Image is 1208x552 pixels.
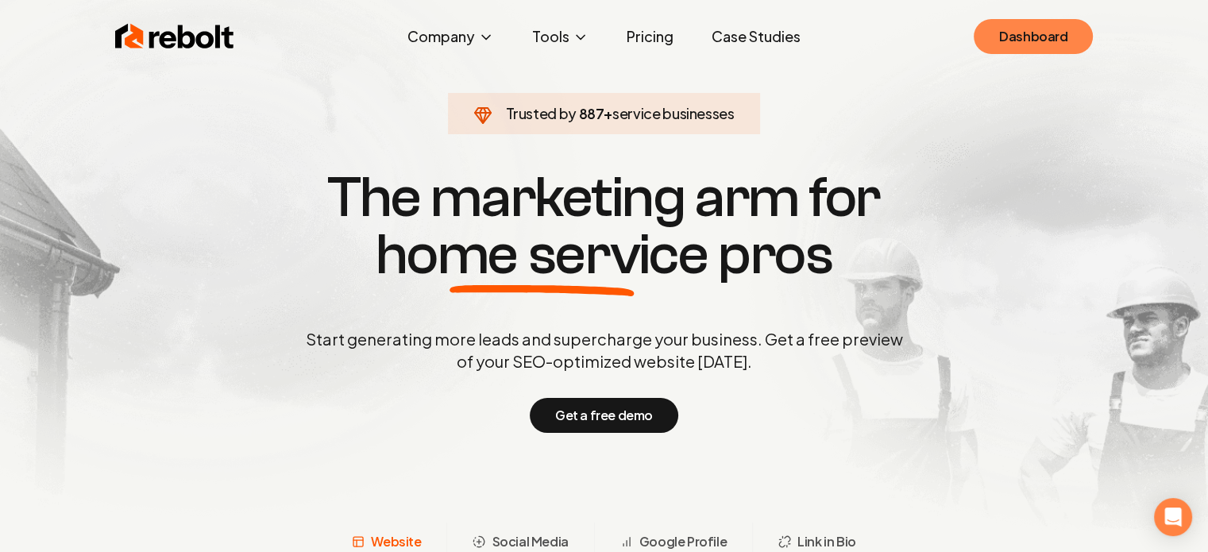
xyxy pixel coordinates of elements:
[797,532,856,551] span: Link in Bio
[974,19,1093,54] a: Dashboard
[492,532,568,551] span: Social Media
[578,102,604,125] span: 887
[371,532,421,551] span: Website
[614,21,686,52] a: Pricing
[115,21,234,52] img: Rebolt Logo
[604,104,612,122] span: +
[395,21,507,52] button: Company
[699,21,813,52] a: Case Studies
[612,104,735,122] span: service businesses
[1154,498,1192,536] div: Open Intercom Messenger
[376,226,708,284] span: home service
[639,532,727,551] span: Google Profile
[303,328,906,373] p: Start generating more leads and supercharge your business. Get a free preview of your SEO-optimiz...
[223,169,986,284] h1: The marketing arm for pros
[505,104,576,122] span: Trusted by
[530,398,678,433] button: Get a free demo
[519,21,601,52] button: Tools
